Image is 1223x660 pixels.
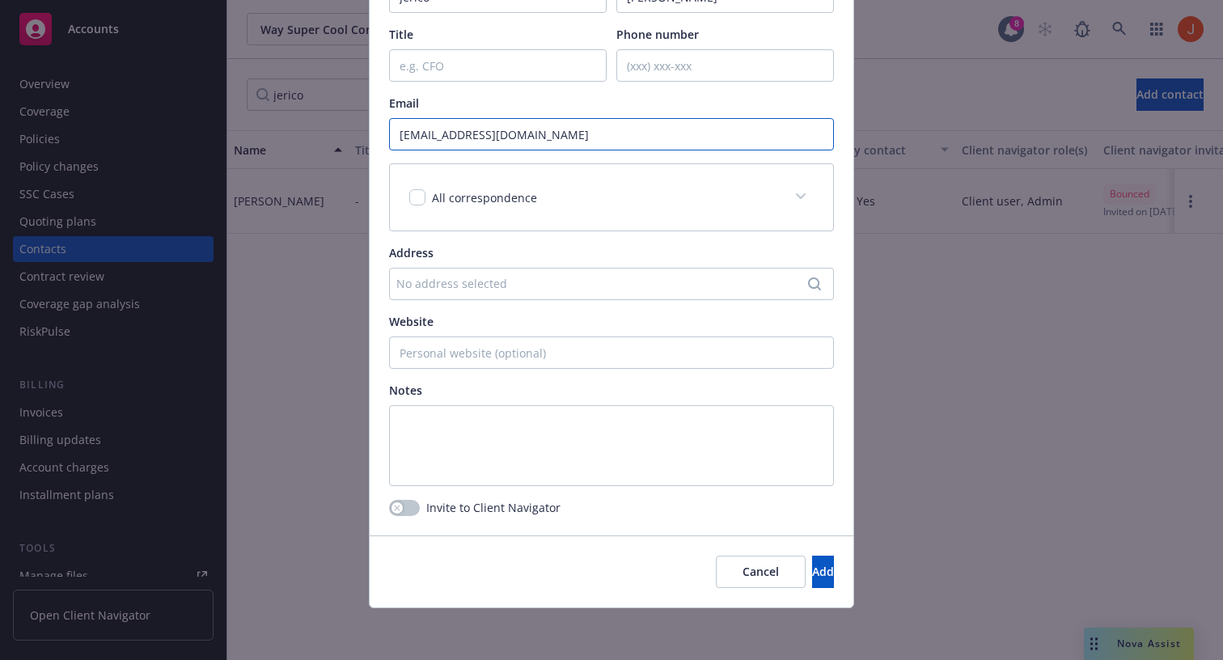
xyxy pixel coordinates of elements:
[808,277,821,290] svg: Search
[389,27,413,42] span: Title
[616,49,834,82] input: (xxx) xxx-xxx
[389,245,434,260] span: Address
[389,49,607,82] input: e.g. CFO
[389,268,834,300] button: No address selected
[396,275,810,292] div: No address selected
[616,27,699,42] span: Phone number
[389,336,834,369] input: Personal website (optional)
[390,164,833,231] div: All correspondence
[812,556,834,588] button: Add
[432,190,537,205] span: All correspondence
[389,383,422,398] span: Notes
[743,564,779,579] span: Cancel
[812,564,834,579] span: Add
[716,556,806,588] button: Cancel
[426,499,561,516] span: Invite to Client Navigator
[389,95,419,111] span: Email
[389,118,834,150] input: example@email.com
[389,314,434,329] span: Website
